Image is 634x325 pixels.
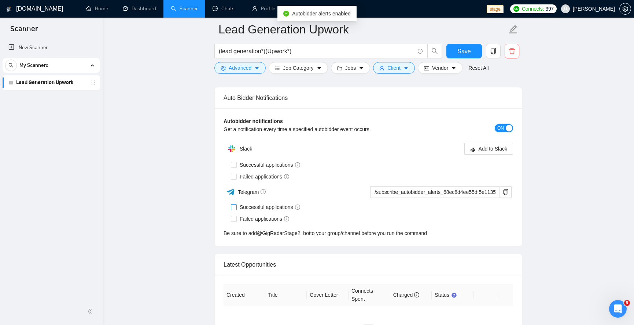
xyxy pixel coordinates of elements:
[224,141,239,156] img: hpQkSZIkSZIkSZIkSZIkSZIkSZIkSZIkSZIkSZIkSZIkSZIkSZIkSZIkSZIkSZIkSZIkSZIkSZIkSZIkSZIkSZIkSZIkSZIkS...
[226,187,235,196] img: ww3wtPAAAAAElFTkSuQmCC
[240,146,252,152] span: Slack
[5,59,17,71] button: search
[224,118,283,124] b: Autobidder notifications
[237,161,303,169] span: Successful applications
[292,11,351,17] span: Autobidder alerts enabled
[468,64,489,72] a: Reset All
[428,48,442,54] span: search
[284,216,289,221] span: info-circle
[6,3,11,15] img: logo
[624,300,630,306] span: 5
[470,147,475,152] span: slack
[237,215,292,223] span: Failed applications
[171,6,198,12] a: searchScanner
[8,40,94,55] a: New Scanner
[619,3,631,15] button: setting
[87,308,95,315] span: double-left
[221,65,226,71] span: setting
[19,58,48,73] span: My Scanners
[545,5,553,13] span: 397
[500,189,511,195] span: copy
[331,62,371,74] button: folderJobscaret-down
[224,284,265,306] th: Created
[90,80,96,86] span: holder
[295,205,300,210] span: info-circle
[486,48,500,54] span: copy
[213,6,237,12] a: messageChats
[403,65,409,71] span: caret-down
[275,65,280,71] span: bars
[509,25,518,34] span: edit
[261,189,266,194] span: info-circle
[257,229,310,237] a: @GigRadarStage2_bot
[224,229,513,237] div: Be sure to add to your group/channel before you run the command
[500,186,512,198] button: copy
[497,124,504,132] span: ON
[123,6,156,12] a: dashboardDashboard
[513,6,519,12] img: upwork-logo.png
[307,284,349,306] th: Cover Letter
[464,143,513,155] button: slackAdd to Slack
[283,64,313,72] span: Job Category
[451,292,457,299] div: Tooltip anchor
[563,6,568,11] span: user
[224,125,441,133] div: Get a notification every time a specified autobidder event occurs.
[432,284,473,306] th: Status
[424,65,429,71] span: idcard
[218,20,507,39] input: Scanner name...
[487,5,503,13] span: stage
[505,48,519,54] span: delete
[254,65,259,71] span: caret-down
[252,6,275,12] a: userProfile
[337,65,342,71] span: folder
[229,64,251,72] span: Advanced
[451,65,456,71] span: caret-down
[3,40,100,55] li: New Scanner
[237,173,292,181] span: Failed applications
[432,64,448,72] span: Vendor
[427,44,442,58] button: search
[317,65,322,71] span: caret-down
[3,58,100,90] li: My Scanners
[4,24,44,39] span: Scanner
[486,44,501,58] button: copy
[379,65,384,71] span: user
[224,254,513,275] div: Latest Opportunities
[219,47,414,56] input: Search Freelance Jobs...
[393,292,420,298] span: Charged
[522,5,544,13] span: Connects:
[224,87,513,108] div: Auto Bidder Notifications
[269,62,328,74] button: barsJob Categorycaret-down
[214,62,266,74] button: settingAdvancedcaret-down
[478,145,507,153] span: Add to Slack
[295,162,300,167] span: info-circle
[373,62,415,74] button: userClientcaret-down
[457,47,471,56] span: Save
[345,64,356,72] span: Jobs
[359,65,364,71] span: caret-down
[86,6,108,12] a: homeHome
[418,62,462,74] button: idcardVendorcaret-down
[349,284,390,306] th: Connects Spent
[387,64,401,72] span: Client
[238,189,266,195] span: Telegram
[414,292,419,297] span: info-circle
[283,11,289,17] span: check-circle
[505,44,519,58] button: delete
[418,49,423,54] span: info-circle
[5,63,16,68] span: search
[619,6,631,12] a: setting
[284,174,289,179] span: info-circle
[237,203,303,211] span: Successful applications
[265,284,307,306] th: Title
[446,44,482,58] button: Save
[16,75,86,90] a: Lead Generation Upwork
[609,300,627,318] iframe: Intercom live chat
